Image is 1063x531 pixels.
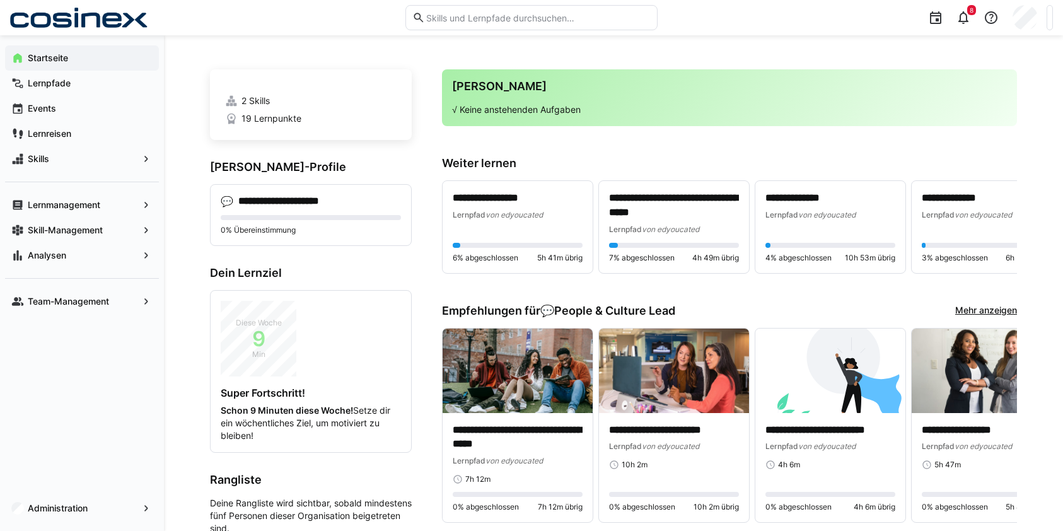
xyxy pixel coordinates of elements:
p: 0% Übereinstimmung [221,225,401,235]
span: von edyoucated [485,456,543,465]
div: 💬 [540,304,675,318]
span: von edyoucated [798,441,856,451]
span: 4h 6m [778,460,800,470]
span: 7h 12m übrig [538,502,583,512]
h4: Super Fortschritt! [221,387,401,399]
span: von edyoucated [642,225,699,234]
h3: [PERSON_NAME] [452,79,1007,93]
span: 4h 49m übrig [692,253,739,263]
span: Lernpfad [609,441,642,451]
span: Lernpfad [453,210,485,219]
span: 6% abgeschlossen [453,253,518,263]
span: von edyoucated [798,210,856,219]
p: √ Keine anstehenden Aufgaben [452,103,1007,116]
img: image [443,329,593,413]
span: 4h 6m übrig [854,502,895,512]
span: 0% abgeschlossen [609,502,675,512]
img: image [912,329,1062,413]
span: 10h 2m [622,460,648,470]
span: Lernpfad [765,210,798,219]
span: Lernpfad [765,441,798,451]
span: 10h 53m übrig [845,253,895,263]
span: 6h 54m übrig [1006,253,1052,263]
span: 0% abgeschlossen [922,502,988,512]
span: 7% abgeschlossen [609,253,675,263]
span: Lernpfad [453,456,485,465]
span: 8 [970,6,973,14]
span: 0% abgeschlossen [765,502,832,512]
input: Skills und Lernpfade durchsuchen… [425,12,651,23]
span: 10h 2m übrig [694,502,739,512]
span: 3% abgeschlossen [922,253,988,263]
img: image [599,329,749,413]
span: von edyoucated [955,441,1012,451]
span: 7h 12m [465,474,491,484]
h3: Weiter lernen [442,156,1017,170]
span: 5h 41m übrig [537,253,583,263]
p: Setze dir ein wöchentliches Ziel, um motiviert zu bleiben! [221,404,401,442]
span: Lernpfad [922,210,955,219]
img: image [755,329,905,413]
span: 5h 47m übrig [1006,502,1052,512]
a: 2 Skills [225,95,397,107]
span: 2 Skills [241,95,270,107]
strong: Schon 9 Minuten diese Woche! [221,405,353,416]
span: 0% abgeschlossen [453,502,519,512]
span: 19 Lernpunkte [241,112,301,125]
span: Lernpfad [609,225,642,234]
span: People & Culture Lead [554,304,675,318]
span: 4% abgeschlossen [765,253,832,263]
h3: Rangliste [210,473,412,487]
span: 5h 47m [934,460,961,470]
span: von edyoucated [642,441,699,451]
span: von edyoucated [485,210,543,219]
h3: [PERSON_NAME]-Profile [210,160,412,174]
h3: Empfehlungen für [442,304,675,318]
div: 💬 [221,195,233,207]
span: von edyoucated [955,210,1012,219]
h3: Dein Lernziel [210,266,412,280]
span: Lernpfad [922,441,955,451]
a: Mehr anzeigen [955,304,1017,318]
